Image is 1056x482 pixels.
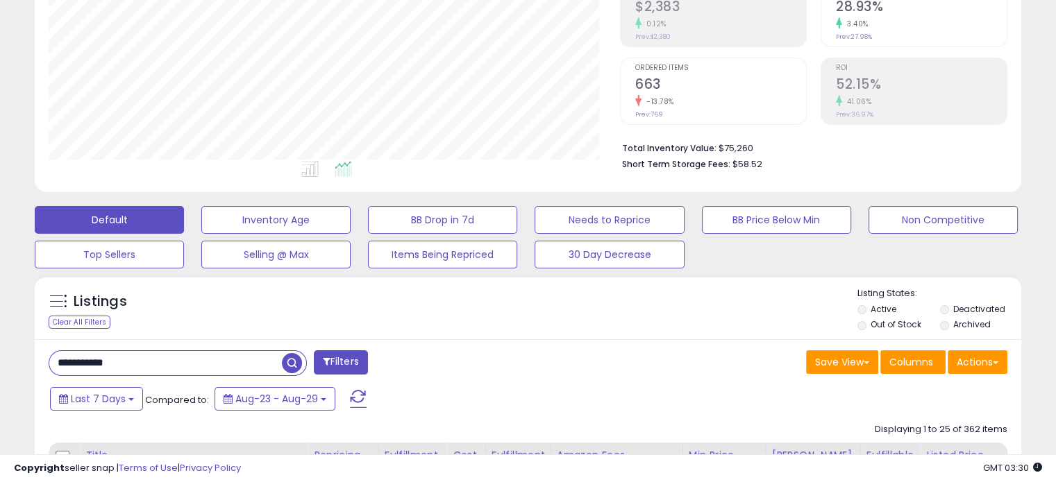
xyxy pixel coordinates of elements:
h2: 52.15% [836,76,1007,95]
button: Save View [806,350,878,374]
h2: 663 [635,76,806,95]
span: $58.52 [732,157,762,171]
span: Last 7 Days [71,392,126,406]
label: Deactivated [953,303,1005,315]
h5: Listings [74,292,127,311]
label: Out of Stock [871,318,921,330]
button: Needs to Reprice [535,206,684,234]
span: ROI [836,64,1007,72]
span: 2025-09-6 03:30 GMT [983,461,1042,474]
small: Prev: 769 [635,110,663,119]
button: Aug-23 - Aug-29 [215,387,335,411]
span: Ordered Items [635,64,806,72]
small: Prev: 36.97% [836,110,873,119]
button: Actions [948,350,1007,374]
button: BB Drop in 7d [368,206,517,234]
small: Prev: $2,380 [635,33,671,41]
button: Columns [880,350,946,374]
div: Clear All Filters [49,316,110,329]
a: Privacy Policy [180,461,241,474]
small: 3.40% [842,19,869,29]
div: seller snap | | [14,462,241,475]
label: Archived [953,318,990,330]
button: Items Being Repriced [368,241,517,268]
button: Top Sellers [35,241,184,268]
span: Columns [889,355,933,369]
li: $75,260 [622,139,997,155]
small: 41.06% [842,96,871,107]
button: Last 7 Days [50,387,143,411]
button: Default [35,206,184,234]
button: BB Price Below Min [702,206,851,234]
a: Terms of Use [119,461,178,474]
span: Compared to: [145,393,209,406]
button: Inventory Age [201,206,351,234]
span: Aug-23 - Aug-29 [235,392,318,406]
b: Short Term Storage Fees: [622,158,730,170]
button: Selling @ Max [201,241,351,268]
p: Listing States: [857,287,1021,300]
small: -13.78% [642,96,674,107]
strong: Copyright [14,461,65,474]
div: Displaying 1 to 25 of 362 items [875,423,1007,436]
label: Active [871,303,896,315]
button: 30 Day Decrease [535,241,684,268]
button: Non Competitive [869,206,1018,234]
button: Filters [314,350,368,375]
small: Prev: 27.98% [836,33,872,41]
b: Total Inventory Value: [622,142,716,154]
small: 0.12% [642,19,667,29]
